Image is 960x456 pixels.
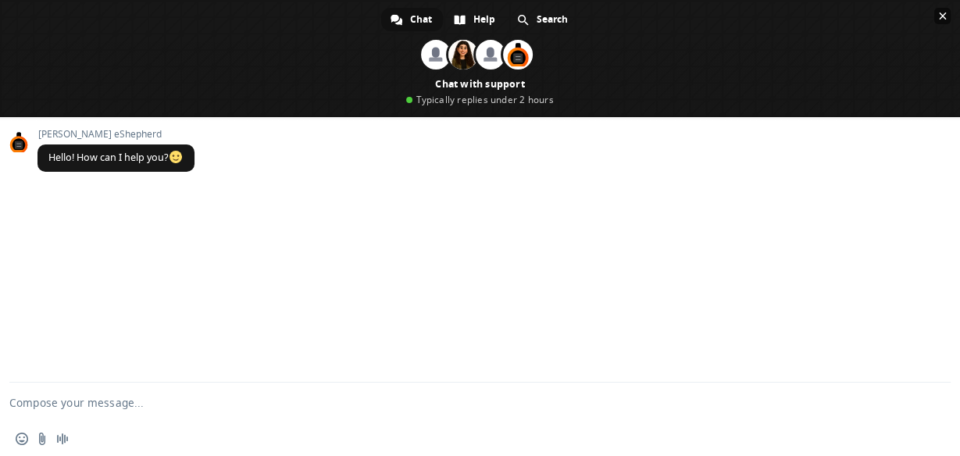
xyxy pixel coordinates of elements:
[9,383,907,422] textarea: Compose your message...
[508,8,579,31] a: Search
[934,8,951,24] span: Close chat
[16,433,28,445] span: Insert an emoji
[56,433,69,445] span: Audio message
[37,129,194,140] span: [PERSON_NAME] eShepherd
[48,151,184,164] span: Hello! How can I help you?
[537,8,568,31] span: Search
[410,8,432,31] span: Chat
[36,433,48,445] span: Send a file
[473,8,495,31] span: Help
[444,8,506,31] a: Help
[381,8,443,31] a: Chat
